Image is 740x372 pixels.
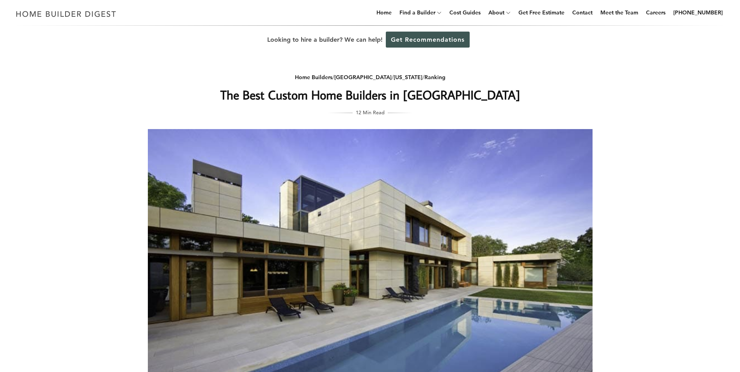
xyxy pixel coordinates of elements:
[394,74,422,81] a: [US_STATE]
[215,73,526,82] div: / / /
[12,6,120,21] img: Home Builder Digest
[386,32,470,48] a: Get Recommendations
[334,74,392,81] a: [GEOGRAPHIC_DATA]
[424,74,445,81] a: Ranking
[295,74,332,81] a: Home Builders
[356,108,385,117] span: 12 Min Read
[215,85,526,104] h1: The Best Custom Home Builders in [GEOGRAPHIC_DATA]
[701,333,731,363] iframe: Drift Widget Chat Controller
